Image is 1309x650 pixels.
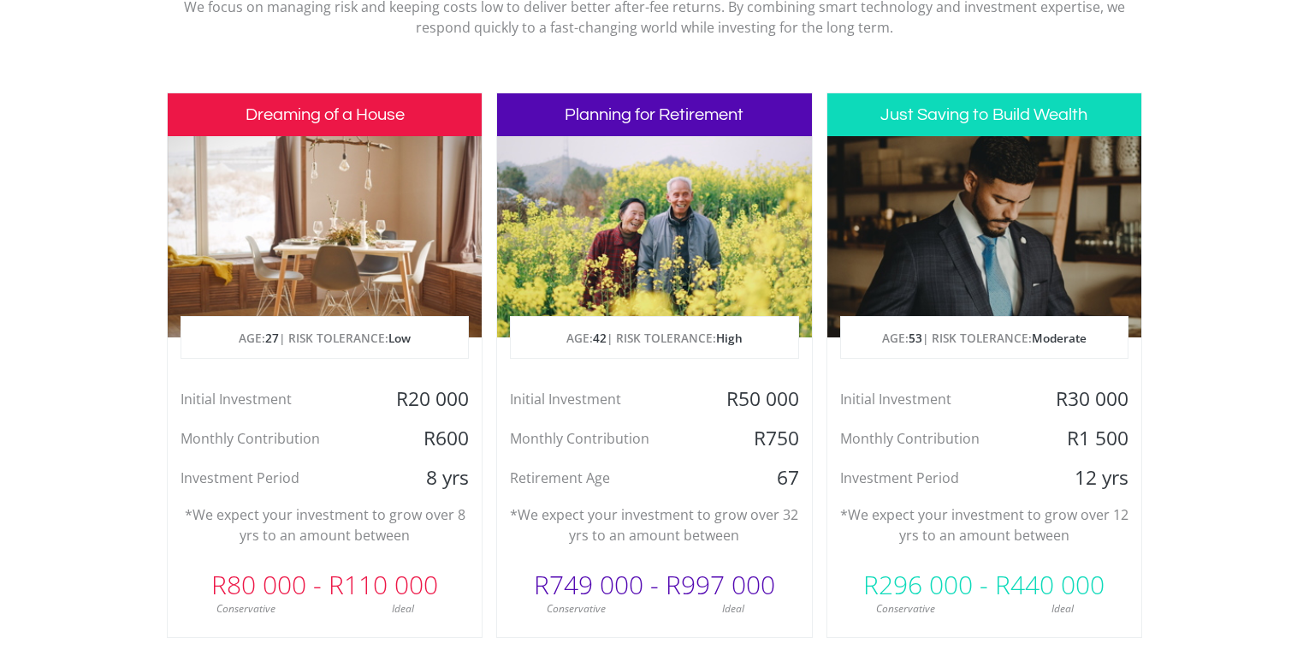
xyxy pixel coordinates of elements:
span: 42 [593,330,607,346]
div: R30 000 [1037,386,1141,412]
div: Initial Investment [497,386,707,412]
span: Low [388,330,411,346]
span: 53 [909,330,922,346]
span: High [716,330,743,346]
div: Monthly Contribution [168,426,377,451]
h3: Just Saving to Build Wealth [827,93,1141,136]
div: R600 [377,426,482,451]
h3: Planning for Retirement [497,93,811,136]
p: AGE: | RISK TOLERANCE: [511,317,797,360]
div: 12 yrs [1037,465,1141,491]
div: Retirement Age [497,465,707,491]
div: Conservative [168,601,325,617]
div: Monthly Contribution [827,426,1037,451]
div: Conservative [827,601,985,617]
div: R50 000 [707,386,811,412]
p: AGE: | RISK TOLERANCE: [841,317,1128,360]
div: Ideal [325,601,483,617]
div: Ideal [984,601,1141,617]
div: R20 000 [377,386,482,412]
div: R296 000 - R440 000 [827,559,1141,611]
div: R1 500 [1037,426,1141,451]
div: Conservative [497,601,654,617]
div: R750 [707,426,811,451]
p: *We expect your investment to grow over 8 yrs to an amount between [181,504,469,546]
div: Investment Period [827,465,1037,491]
div: R80 000 - R110 000 [168,559,482,611]
div: Ideal [654,601,812,617]
div: 67 [707,465,811,491]
div: Initial Investment [168,386,377,412]
span: Moderate [1032,330,1087,346]
div: Monthly Contribution [497,426,707,451]
div: 8 yrs [377,465,482,491]
span: 27 [265,330,279,346]
p: *We expect your investment to grow over 12 yrs to an amount between [840,504,1128,546]
p: *We expect your investment to grow over 32 yrs to an amount between [510,504,798,546]
div: Investment Period [168,465,377,491]
div: Initial Investment [827,386,1037,412]
h3: Dreaming of a House [168,93,482,136]
p: AGE: | RISK TOLERANCE: [181,317,468,360]
div: R749 000 - R997 000 [497,559,811,611]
